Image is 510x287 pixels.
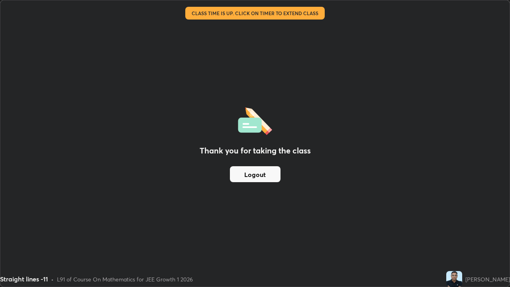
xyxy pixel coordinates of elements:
h2: Thank you for taking the class [200,145,311,157]
img: offlineFeedback.1438e8b3.svg [238,105,272,135]
div: [PERSON_NAME] [465,275,510,283]
img: dac768bf8445401baa7a33347c0029c8.jpg [446,271,462,287]
button: Logout [230,166,280,182]
div: • [51,275,54,283]
div: L91 of Course On Mathematics for JEE Growth 1 2026 [57,275,193,283]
